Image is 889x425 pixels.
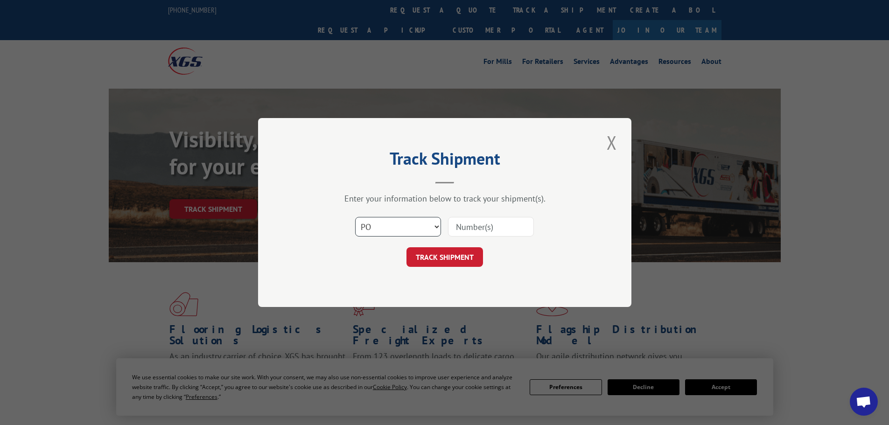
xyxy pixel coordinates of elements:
button: Close modal [604,130,620,155]
input: Number(s) [448,217,534,237]
div: Enter your information below to track your shipment(s). [305,193,585,204]
h2: Track Shipment [305,152,585,170]
a: Open chat [850,388,878,416]
button: TRACK SHIPMENT [406,247,483,267]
